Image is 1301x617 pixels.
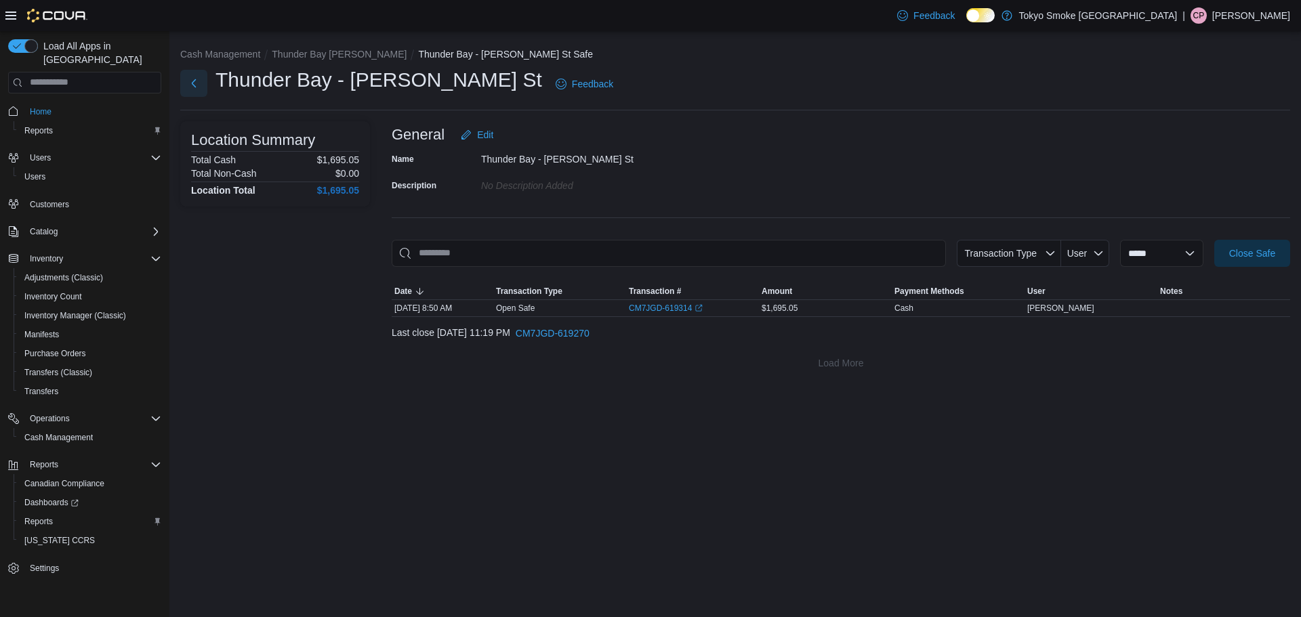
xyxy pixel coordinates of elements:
[335,168,359,179] p: $0.00
[892,2,960,29] a: Feedback
[24,251,68,267] button: Inventory
[477,128,493,142] span: Edit
[19,169,161,185] span: Users
[24,272,103,283] span: Adjustments (Classic)
[180,47,1290,64] nav: An example of EuiBreadcrumbs
[496,286,562,297] span: Transaction Type
[14,167,167,186] button: Users
[14,512,167,531] button: Reports
[14,287,167,306] button: Inventory Count
[1212,7,1290,24] p: [PERSON_NAME]
[24,104,57,120] a: Home
[24,386,58,397] span: Transfers
[819,356,864,370] span: Load More
[30,226,58,237] span: Catalog
[1157,283,1290,299] button: Notes
[27,9,87,22] img: Cova
[317,185,359,196] h4: $1,695.05
[19,475,110,492] a: Canadian Compliance
[14,474,167,493] button: Canadian Compliance
[30,459,58,470] span: Reports
[394,286,412,297] span: Date
[14,306,167,325] button: Inventory Manager (Classic)
[19,475,161,492] span: Canadian Compliance
[19,270,108,286] a: Adjustments (Classic)
[24,251,161,267] span: Inventory
[762,303,798,314] span: $1,695.05
[629,303,703,314] a: CM7JGD-619314External link
[3,148,167,167] button: Users
[24,196,75,213] a: Customers
[629,286,681,297] span: Transaction #
[1027,303,1094,314] span: [PERSON_NAME]
[180,49,260,60] button: Cash Management
[1067,248,1088,259] span: User
[24,456,64,473] button: Reports
[493,283,626,299] button: Transaction Type
[957,240,1061,267] button: Transaction Type
[392,349,1290,377] button: Load More
[392,127,445,143] h3: General
[759,283,892,299] button: Amount
[913,9,955,22] span: Feedback
[19,383,64,400] a: Transfers
[24,329,59,340] span: Manifests
[30,413,70,424] span: Operations
[481,148,663,165] div: Thunder Bay - [PERSON_NAME] St
[24,559,161,576] span: Settings
[24,560,64,576] a: Settings
[19,364,161,381] span: Transfers (Classic)
[1229,247,1275,260] span: Close Safe
[19,326,64,343] a: Manifests
[215,66,542,93] h1: Thunder Bay - [PERSON_NAME] St
[3,409,167,428] button: Operations
[19,345,161,362] span: Purchase Orders
[14,493,167,512] a: Dashboards
[272,49,407,60] button: Thunder Bay [PERSON_NAME]
[14,428,167,447] button: Cash Management
[762,286,792,297] span: Amount
[1025,283,1157,299] button: User
[191,154,236,165] h6: Total Cash
[24,171,45,182] span: Users
[24,516,53,527] span: Reports
[392,180,436,191] label: Description
[894,303,913,314] div: Cash
[19,429,161,446] span: Cash Management
[894,286,964,297] span: Payment Methods
[510,320,595,347] button: CM7JGD-619270
[19,123,161,139] span: Reports
[14,268,167,287] button: Adjustments (Classic)
[19,345,91,362] a: Purchase Orders
[24,150,161,166] span: Users
[392,283,493,299] button: Date
[24,291,82,302] span: Inventory Count
[14,344,167,363] button: Purchase Orders
[19,123,58,139] a: Reports
[24,432,93,443] span: Cash Management
[24,456,161,473] span: Reports
[24,224,161,240] span: Catalog
[24,367,92,378] span: Transfers (Classic)
[1027,286,1046,297] span: User
[496,303,535,314] p: Open Safe
[19,307,161,324] span: Inventory Manager (Classic)
[24,410,161,427] span: Operations
[1061,240,1109,267] button: User
[191,185,255,196] h4: Location Total
[626,283,759,299] button: Transaction #
[14,382,167,401] button: Transfers
[3,558,167,578] button: Settings
[24,478,104,489] span: Canadian Compliance
[3,102,167,121] button: Home
[19,532,100,549] a: [US_STATE] CCRS
[516,326,590,340] span: CM7JGD-619270
[24,224,63,240] button: Catalog
[30,106,51,117] span: Home
[14,121,167,140] button: Reports
[572,77,613,91] span: Feedback
[19,383,161,400] span: Transfers
[30,199,69,210] span: Customers
[191,132,315,148] h3: Location Summary
[24,196,161,213] span: Customers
